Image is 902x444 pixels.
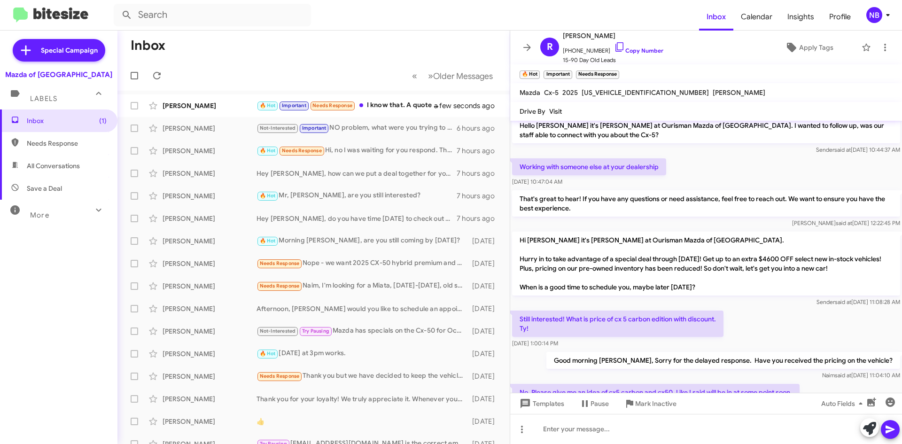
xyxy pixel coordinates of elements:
button: Pause [572,395,616,412]
span: Inbox [27,116,107,125]
span: 🔥 Hot [260,102,276,109]
button: Next [422,66,498,86]
span: Templates [518,395,564,412]
div: Morning [PERSON_NAME], are you still coming by [DATE]? [257,235,467,246]
a: Calendar [733,3,780,31]
div: [PERSON_NAME] [163,124,257,133]
span: Mazda [520,88,540,97]
span: R [547,39,553,55]
nav: Page navigation example [407,66,498,86]
span: 🔥 Hot [260,351,276,357]
span: Needs Response [260,260,300,266]
span: Cx-5 [544,88,559,97]
button: Templates [510,395,572,412]
a: Profile [822,3,858,31]
a: Copy Number [614,47,663,54]
div: Hi, no I was waiting for you respond. The front windshield has a minor chipped. [257,145,457,156]
div: Thank you for your loyalty! We truly appreciate it. Whenever you're ready to talk about your vehi... [257,394,467,404]
span: (1) [99,116,107,125]
div: [PERSON_NAME] [163,394,257,404]
div: [DATE] [467,349,502,358]
p: That's great to hear! If you have any questions or need assistance, feel free to reach out. We wa... [512,190,900,217]
span: Needs Response [27,139,107,148]
span: [PERSON_NAME] [DATE] 12:22:45 PM [792,219,900,226]
div: [DATE] [467,327,502,336]
div: Mr, [PERSON_NAME], are you still interested? [257,190,457,201]
div: 7 hours ago [457,146,502,156]
p: Hello [PERSON_NAME] it's [PERSON_NAME] at Ourisman Mazda of [GEOGRAPHIC_DATA]. I wanted to follow... [512,117,900,143]
span: [PERSON_NAME] [563,30,663,41]
div: [DATE] [467,281,502,291]
div: 7 hours ago [457,191,502,201]
span: Older Messages [433,71,493,81]
div: [DATE] [467,304,502,313]
span: Sender [DATE] 11:08:28 AM [816,298,900,305]
a: Insights [780,3,822,31]
div: I know that. A quote would be great. Ty [257,100,446,111]
div: a few seconds ago [446,101,502,110]
span: said at [835,372,851,379]
span: said at [836,219,852,226]
p: Working with someone else at your dealership [512,158,666,175]
p: Still interested! What is price of cx 5 carbon edition with discount. Ty! [512,311,723,337]
div: [PERSON_NAME] [163,327,257,336]
span: Special Campaign [41,46,98,55]
div: NB [866,7,882,23]
div: [PERSON_NAME] [163,372,257,381]
span: Save a Deal [27,184,62,193]
span: Visit [549,107,562,116]
span: Pause [591,395,609,412]
span: More [30,211,49,219]
div: 7 hours ago [457,214,502,223]
span: [DATE] 10:47:04 AM [512,178,562,185]
span: Drive By [520,107,545,116]
span: [PHONE_NUMBER] [563,41,663,55]
span: Important [302,125,327,131]
small: Needs Response [576,70,619,79]
input: Search [114,4,311,26]
div: [PERSON_NAME] [163,304,257,313]
span: Naim [DATE] 11:04:10 AM [822,372,900,379]
span: Auto Fields [821,395,866,412]
span: Not-Interested [260,125,296,131]
span: Needs Response [260,283,300,289]
span: [PERSON_NAME] [713,88,765,97]
span: » [428,70,433,82]
div: [PERSON_NAME] [163,169,257,178]
h1: Inbox [131,38,165,53]
span: 🔥 Hot [260,193,276,199]
div: [DATE] [467,417,502,426]
span: All Conversations [27,161,80,171]
div: NO problem, what were you trying to achieve [257,123,457,133]
div: [PERSON_NAME] [163,281,257,291]
a: Special Campaign [13,39,105,62]
div: [DATE] [467,259,502,268]
span: Mark Inactive [635,395,676,412]
div: [PERSON_NAME] [163,214,257,223]
div: 7 hours ago [457,169,502,178]
span: [DATE] 1:00:14 PM [512,340,558,347]
span: said at [834,146,851,153]
button: Mark Inactive [616,395,684,412]
button: Apply Tags [761,39,857,56]
span: Important [282,102,306,109]
div: [PERSON_NAME] [163,417,257,426]
div: [PERSON_NAME] [163,146,257,156]
div: Hey [PERSON_NAME], how can we put a deal together for you on the Cx-90? [257,169,457,178]
span: [US_VEHICLE_IDENTIFICATION_NUMBER] [582,88,709,97]
p: Hi [PERSON_NAME] it's [PERSON_NAME] at Ourisman Mazda of [GEOGRAPHIC_DATA]. Hurry in to take adva... [512,232,900,296]
span: Try Pausing [302,328,329,334]
span: 2025 [562,88,578,97]
a: Inbox [699,3,733,31]
div: [DATE] [467,372,502,381]
span: 🔥 Hot [260,238,276,244]
button: NB [858,7,892,23]
small: Important [544,70,572,79]
span: Needs Response [260,373,300,379]
div: 6 hours ago [457,124,502,133]
button: Auto Fields [814,395,874,412]
small: 🔥 Hot [520,70,540,79]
